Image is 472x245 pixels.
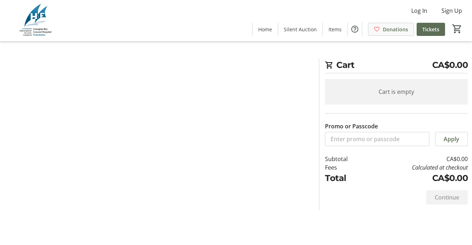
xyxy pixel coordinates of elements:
[258,26,272,33] span: Home
[323,23,347,36] a: Items
[325,59,468,73] h2: Cart
[325,122,378,131] label: Promo or Passcode
[278,23,322,36] a: Silent Auction
[325,163,366,172] td: Fees
[406,5,433,16] button: Log In
[422,26,439,33] span: Tickets
[383,26,408,33] span: Donations
[325,79,468,105] div: Cart is empty
[366,155,468,163] td: CA$0.00
[4,3,67,38] img: Georgian Bay General Hospital Foundation's Logo
[366,172,468,185] td: CA$0.00
[444,135,459,143] span: Apply
[329,26,342,33] span: Items
[325,155,366,163] td: Subtotal
[435,132,468,146] button: Apply
[366,163,468,172] td: Calculated at checkout
[411,6,427,15] span: Log In
[348,22,362,36] button: Help
[325,172,366,185] td: Total
[417,23,445,36] a: Tickets
[253,23,278,36] a: Home
[432,59,468,71] span: CA$0.00
[325,132,429,146] input: Enter promo or passcode
[368,23,414,36] a: Donations
[284,26,317,33] span: Silent Auction
[441,6,462,15] span: Sign Up
[451,22,463,35] button: Cart
[436,5,468,16] button: Sign Up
